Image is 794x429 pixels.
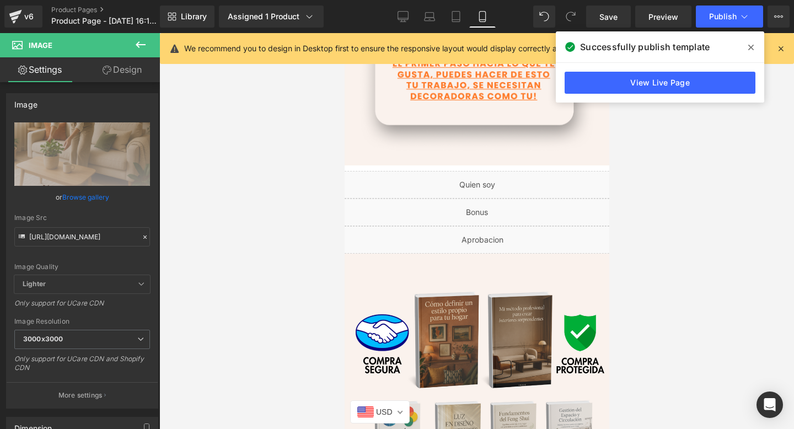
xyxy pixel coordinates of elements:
a: Laptop [416,6,443,28]
div: Image Quality [14,263,150,271]
span: Save [599,11,618,23]
button: Publish [696,6,763,28]
div: Open Intercom Messenger [757,392,783,418]
span: Image [29,41,52,50]
span: Product Page - [DATE] 16:18:38 [51,17,157,25]
a: v6 [4,6,42,28]
div: Image Src [14,214,150,222]
a: Product Pages [51,6,178,14]
p: We recommend you to design in Desktop first to ensure the responsive layout would display correct... [184,42,689,55]
a: Preview [635,6,691,28]
b: 3000x3000 [23,335,63,343]
div: Only support for UCare CDN [14,299,150,315]
button: More [768,6,790,28]
a: Mobile [469,6,496,28]
b: Lighter [23,280,46,288]
span: Successfully publish template [580,40,710,53]
input: Link [14,227,150,246]
span: Publish [709,12,737,21]
a: View Live Page [565,72,755,94]
p: More settings [58,390,103,400]
button: More settings [7,382,158,408]
div: Only support for UCare CDN and Shopify CDN [14,355,150,379]
div: or [14,191,150,203]
button: Undo [533,6,555,28]
span: USD [31,374,48,383]
div: v6 [22,9,36,24]
div: Assigned 1 Product [228,11,315,22]
a: Design [82,57,162,82]
span: Preview [648,11,678,23]
a: Tablet [443,6,469,28]
div: Image Resolution [14,318,150,325]
button: Redo [560,6,582,28]
span: Library [181,12,207,22]
a: Desktop [390,6,416,28]
a: New Library [160,6,214,28]
a: Browse gallery [62,187,109,207]
div: Image [14,94,37,109]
